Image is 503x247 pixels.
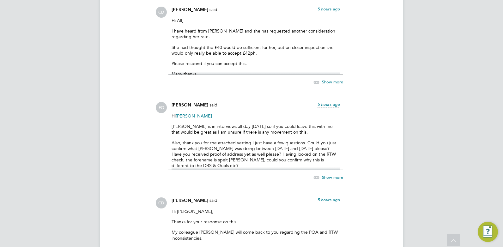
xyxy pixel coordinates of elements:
span: CD [156,7,167,18]
span: [PERSON_NAME] [172,7,208,12]
span: said: [209,197,219,203]
span: 5 hours ago [318,197,340,202]
span: 5 hours ago [318,102,340,107]
p: Many thanks, [172,71,340,77]
p: My colleague [PERSON_NAME] will come back to you regarding the POA and RTW inconsistencies. [172,229,340,241]
span: [PERSON_NAME] [176,113,212,119]
span: [PERSON_NAME] [172,198,208,203]
span: CD [156,197,167,208]
span: FO [156,102,167,113]
p: Hi [PERSON_NAME], [172,208,340,214]
span: Show more [322,175,343,180]
p: Thanks for your response on this. [172,219,340,225]
span: [PERSON_NAME] [172,102,208,108]
span: 5 hours ago [318,6,340,12]
span: Show more [322,79,343,85]
p: She had thought the £40 would be sufficient for her, but on closer inspection she would only real... [172,45,340,56]
span: said: [209,102,219,108]
p: I have heard from [PERSON_NAME] and she has requested another consideration regarding her rate. [172,28,340,39]
span: said: [209,7,219,12]
p: Hi [172,113,340,119]
button: Engage Resource Center [478,222,498,242]
p: Also, thank you for the attached vetting I just have a few questions. Could you just confirm what... [172,140,340,169]
p: Hi All, [172,18,340,23]
p: Please respond if you can accept this. [172,61,340,66]
p: [PERSON_NAME] is in interviews all day [DATE] so if you could leave this with me that would be gr... [172,123,340,135]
